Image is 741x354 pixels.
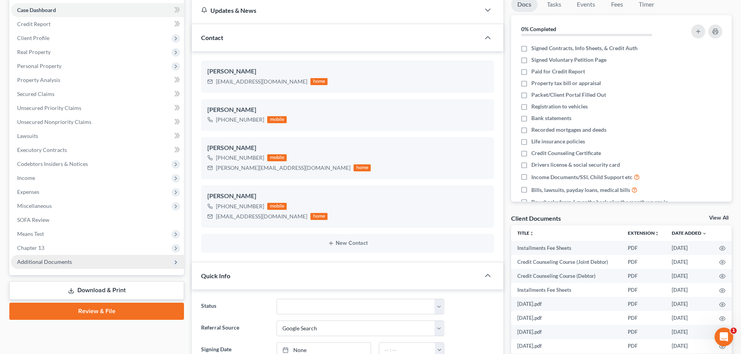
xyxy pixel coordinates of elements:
[517,230,534,236] a: Titleunfold_more
[531,198,668,206] span: Pay checks from 6 months back plus the month we are in
[531,114,571,122] span: Bank statements
[511,311,622,325] td: [DATE].pdf
[310,78,328,85] div: home
[207,105,488,115] div: [PERSON_NAME]
[531,44,638,52] span: Signed Contracts, Info Sheets, & Credit Auth
[531,138,585,145] span: Life insurance policies
[666,255,713,269] td: [DATE]
[201,272,230,279] span: Quick Info
[17,174,35,181] span: Income
[267,116,287,123] div: mobile
[531,126,606,134] span: Recorded mortgages and deeds
[17,91,54,97] span: Secured Claims
[511,214,561,222] div: Client Documents
[531,149,601,157] span: Credit Counseling Certificate
[17,160,88,167] span: Codebtors Insiders & Notices
[511,283,622,297] td: Installments Fee Sheets
[622,255,666,269] td: PDF
[310,213,328,220] div: home
[11,87,184,101] a: Secured Claims
[17,105,81,111] span: Unsecured Priority Claims
[267,203,287,210] div: mobile
[511,241,622,255] td: Installments Fee Sheets
[17,202,52,209] span: Miscellaneous
[622,311,666,325] td: PDF
[628,230,659,236] a: Extensionunfold_more
[11,17,184,31] a: Credit Report
[267,154,287,161] div: mobile
[622,283,666,297] td: PDF
[17,77,60,83] span: Property Analysis
[11,3,184,17] a: Case Dashboard
[216,202,264,210] div: [PHONE_NUMBER]
[531,91,606,99] span: Packet/Client Portal Filled Out
[201,34,223,41] span: Contact
[666,339,713,353] td: [DATE]
[511,339,622,353] td: [DATE].pdf
[207,192,488,201] div: [PERSON_NAME]
[666,283,713,297] td: [DATE]
[197,321,272,336] label: Referral Source
[11,213,184,227] a: SOFA Review
[666,311,713,325] td: [DATE]
[11,129,184,143] a: Lawsuits
[17,258,72,265] span: Additional Documents
[622,339,666,353] td: PDF
[715,328,733,346] iframe: Intercom live chat
[17,21,51,27] span: Credit Report
[17,146,67,153] span: Executory Contracts
[17,133,38,139] span: Lawsuits
[666,325,713,339] td: [DATE]
[511,297,622,311] td: [DATE].pdf
[531,68,585,75] span: Paid for Credit Report
[216,164,350,172] div: [PERSON_NAME][EMAIL_ADDRESS][DOMAIN_NAME]
[207,240,488,246] button: New Contact
[709,215,729,221] a: View All
[17,63,61,69] span: Personal Property
[17,119,91,125] span: Unsecured Nonpriority Claims
[207,143,488,153] div: [PERSON_NAME]
[216,154,264,162] div: [PHONE_NUMBER]
[17,7,56,13] span: Case Dashboard
[672,230,707,236] a: Date Added expand_more
[622,297,666,311] td: PDF
[511,255,622,269] td: Credit Counseling Course (Joint Debtor)
[531,79,601,87] span: Property tax bill or appraisal
[11,73,184,87] a: Property Analysis
[197,299,272,314] label: Status
[207,67,488,76] div: [PERSON_NAME]
[511,325,622,339] td: [DATE].pdf
[531,103,588,110] span: Registration to vehicles
[11,115,184,129] a: Unsecured Nonpriority Claims
[702,231,707,236] i: expand_more
[622,325,666,339] td: PDF
[531,56,606,64] span: Signed Voluntary Petition Page
[531,186,630,194] span: Bills, lawsuits, payday loans, medical bills
[201,6,471,14] div: Updates & News
[17,49,51,55] span: Real Property
[529,231,534,236] i: unfold_more
[17,216,49,223] span: SOFA Review
[11,101,184,115] a: Unsecured Priority Claims
[521,26,556,32] strong: 0% Completed
[354,164,371,171] div: home
[622,269,666,283] td: PDF
[17,188,39,195] span: Expenses
[216,213,307,220] div: [EMAIL_ADDRESS][DOMAIN_NAME]
[666,241,713,255] td: [DATE]
[531,161,620,169] span: Drivers license & social security card
[11,143,184,157] a: Executory Contracts
[17,35,49,41] span: Client Profile
[531,173,632,181] span: Income Documents/SSI, Child Support etc
[17,230,44,237] span: Means Test
[216,116,264,124] div: [PHONE_NUMBER]
[666,297,713,311] td: [DATE]
[17,244,44,251] span: Chapter 13
[666,269,713,283] td: [DATE]
[9,303,184,320] a: Review & File
[216,78,307,85] div: [EMAIL_ADDRESS][DOMAIN_NAME]
[9,281,184,300] a: Download & Print
[655,231,659,236] i: unfold_more
[511,269,622,283] td: Credit Counseling Course (Debtor)
[730,328,737,334] span: 1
